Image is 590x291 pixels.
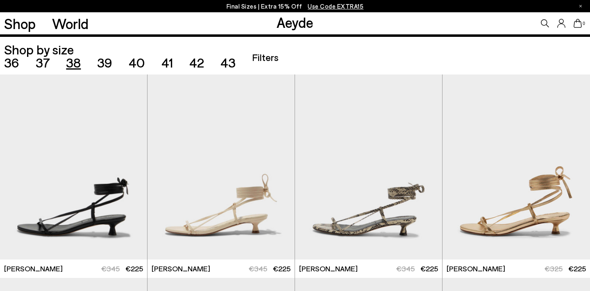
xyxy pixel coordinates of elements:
a: Aeyde [277,14,313,31]
span: 39 [97,54,112,70]
span: 38 [66,54,81,70]
span: €345 [249,264,267,273]
span: 43 [220,54,236,70]
span: [PERSON_NAME] [447,264,505,274]
a: Next slide Previous slide [147,74,295,259]
a: Shop [4,16,36,31]
span: [PERSON_NAME] [299,264,358,274]
span: Navigate to /collections/ss25-final-sizes [308,2,363,10]
span: [PERSON_NAME] [152,264,210,274]
span: 0 [582,21,586,26]
span: [PERSON_NAME] [4,264,63,274]
div: 1 / 6 [147,74,295,259]
img: Paige Leather Kitten-Heel Sandals [295,74,442,259]
a: [PERSON_NAME] €325 €225 [442,259,590,278]
span: €225 [420,264,438,273]
span: Shop by size [4,41,74,57]
span: Filters [252,51,279,63]
span: €325 [545,264,563,273]
a: 0 [574,19,582,28]
span: €345 [101,264,120,273]
span: 41 [161,54,173,70]
a: [PERSON_NAME] €345 €225 [295,259,442,278]
span: €345 [396,264,415,273]
span: 42 [189,54,204,70]
a: World [52,16,88,31]
a: [PERSON_NAME] €345 €225 [147,259,295,278]
span: €225 [273,264,290,273]
img: Paige Leather Kitten-Heel Sandals [442,74,590,259]
div: 1 / 6 [295,74,442,259]
p: Final Sizes | Extra 15% Off [227,1,364,11]
img: Paige Leather Kitten-Heel Sandals [147,74,295,259]
span: 36 [4,54,19,70]
span: €225 [568,264,586,273]
span: 40 [129,54,145,70]
a: Next slide Previous slide [295,74,442,259]
span: 37 [36,54,50,70]
span: €225 [125,264,143,273]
